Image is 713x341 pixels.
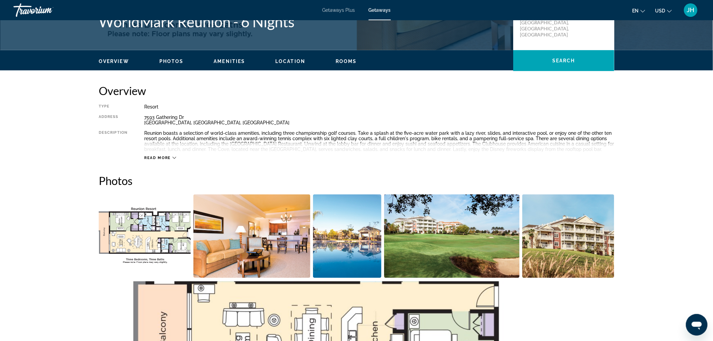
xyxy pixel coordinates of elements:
[144,155,176,160] button: Read more
[384,194,520,278] button: Open full-screen image slider
[275,59,305,64] span: Location
[522,194,614,278] button: Open full-screen image slider
[159,59,184,64] span: Photos
[632,6,645,15] button: Change language
[99,13,506,30] h1: WorldMark Reunion - 6 Nights
[144,130,614,152] div: Reunion boasts a selection of world-class amenities, including three championship golf courses. T...
[682,3,700,17] button: User Menu
[513,50,614,71] button: Search
[144,156,171,160] span: Read more
[99,58,129,64] button: Overview
[336,59,357,64] span: Rooms
[214,58,245,64] button: Amenities
[369,7,391,13] a: Getaways
[99,59,129,64] span: Overview
[655,6,672,15] button: Change currency
[99,84,614,97] h2: Overview
[193,194,311,278] button: Open full-screen image slider
[99,194,191,278] button: Open full-screen image slider
[687,7,694,13] span: JH
[99,104,127,110] div: Type
[99,130,127,152] div: Description
[144,115,614,125] div: 7593 Gathering Dr [GEOGRAPHIC_DATA], [GEOGRAPHIC_DATA], [GEOGRAPHIC_DATA]
[686,314,708,336] iframe: Button to launch messaging window
[313,194,381,278] button: Open full-screen image slider
[655,8,665,13] span: USD
[322,7,355,13] a: Getaways Plus
[632,8,639,13] span: en
[99,174,614,187] h2: Photos
[159,58,184,64] button: Photos
[520,13,574,38] p: 7593 Gathering Dr [GEOGRAPHIC_DATA], [GEOGRAPHIC_DATA], [GEOGRAPHIC_DATA]
[144,104,614,110] div: Resort
[336,58,357,64] button: Rooms
[214,59,245,64] span: Amenities
[275,58,305,64] button: Location
[99,115,127,125] div: Address
[13,1,81,19] a: Travorium
[552,58,575,63] span: Search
